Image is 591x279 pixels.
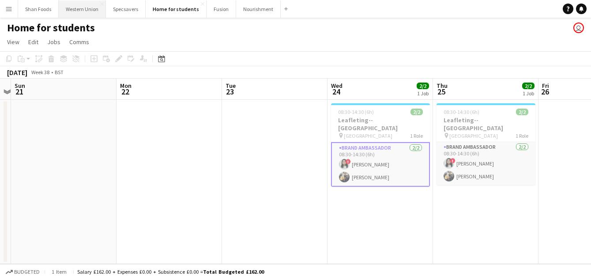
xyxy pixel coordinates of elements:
span: Edit [28,38,38,46]
span: 08:30-14:30 (6h) [444,109,479,115]
div: BST [55,69,64,75]
button: Budgeted [4,267,41,277]
a: Edit [25,36,42,48]
span: 25 [435,87,448,97]
span: [GEOGRAPHIC_DATA] [344,132,392,139]
span: ! [450,158,455,163]
span: 22 [119,87,132,97]
button: Specsavers [106,0,146,18]
a: Jobs [44,36,64,48]
span: 2/2 [410,109,423,115]
button: Shan Foods [18,0,59,18]
span: Week 38 [29,69,51,75]
button: Fusion [207,0,236,18]
span: Tue [226,82,236,90]
span: 1 item [49,268,70,275]
span: 08:30-14:30 (6h) [338,109,374,115]
span: Comms [69,38,89,46]
button: Western Union [59,0,106,18]
a: Comms [66,36,93,48]
span: 1 Role [516,132,528,139]
span: Fri [542,82,549,90]
div: 1 Job [417,90,429,97]
span: 21 [13,87,25,97]
div: 1 Job [523,90,534,97]
app-job-card: 08:30-14:30 (6h)2/2Leafleting--[GEOGRAPHIC_DATA] [GEOGRAPHIC_DATA]1 RoleBrand Ambassador2/208:30-... [437,103,535,185]
div: Salary £162.00 + Expenses £0.00 + Subsistence £0.00 = [77,268,264,275]
span: Thu [437,82,448,90]
span: [GEOGRAPHIC_DATA] [449,132,498,139]
span: Jobs [47,38,60,46]
span: 26 [541,87,549,97]
span: Sun [15,82,25,90]
span: 2/2 [522,83,535,89]
span: ! [346,159,351,164]
span: Mon [120,82,132,90]
span: Wed [331,82,343,90]
h3: Leafleting--[GEOGRAPHIC_DATA] [331,116,430,132]
app-user-avatar: Booking & Talent Team [573,23,584,33]
app-card-role: Brand Ambassador2/208:30-14:30 (6h)![PERSON_NAME][PERSON_NAME] [437,142,535,185]
span: 23 [224,87,236,97]
h1: Home for students [7,21,95,34]
button: Nourishment [236,0,281,18]
span: Budgeted [14,269,40,275]
app-card-role: Brand Ambassador2/208:30-14:30 (6h)![PERSON_NAME][PERSON_NAME] [331,142,430,187]
span: 1 Role [410,132,423,139]
span: 2/2 [516,109,528,115]
span: Total Budgeted £162.00 [203,268,264,275]
h3: Leafleting--[GEOGRAPHIC_DATA] [437,116,535,132]
span: 2/2 [417,83,429,89]
span: View [7,38,19,46]
span: 24 [330,87,343,97]
button: Home for students [146,0,207,18]
app-job-card: 08:30-14:30 (6h)2/2Leafleting--[GEOGRAPHIC_DATA] [GEOGRAPHIC_DATA]1 RoleBrand Ambassador2/208:30-... [331,103,430,187]
a: View [4,36,23,48]
div: [DATE] [7,68,27,77]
